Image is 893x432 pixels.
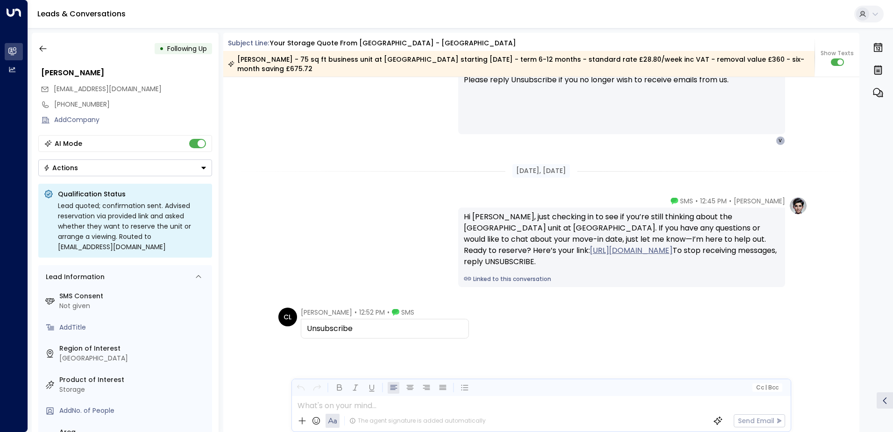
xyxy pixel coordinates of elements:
[43,164,78,172] div: Actions
[765,384,767,391] span: |
[54,84,162,94] span: vlpropertyportfolio@gmail.com
[228,38,269,48] span: Subject Line:
[695,196,698,206] span: •
[700,196,727,206] span: 12:45 PM
[43,272,105,282] div: Lead Information
[278,308,297,326] div: CL
[401,308,414,317] span: SMS
[270,38,516,48] div: Your storage quote from [GEOGRAPHIC_DATA] - [GEOGRAPHIC_DATA]
[301,308,352,317] span: [PERSON_NAME]
[59,385,208,395] div: Storage
[59,323,208,332] div: AddTitle
[167,44,207,53] span: Following Up
[38,159,212,176] button: Actions
[59,406,208,416] div: AddNo. of People
[789,196,808,215] img: profile-logo.png
[58,201,206,252] div: Lead quoted; confirmation sent. Advised reservation via provided link and asked whether they want...
[159,40,164,57] div: •
[821,49,854,58] span: Show Texts
[729,196,731,206] span: •
[59,375,208,385] label: Product of Interest
[349,417,486,425] div: The agent signature is added automatically
[311,382,323,394] button: Redo
[464,275,780,283] a: Linked to this conversation
[359,308,385,317] span: 12:52 PM
[776,136,785,145] div: V
[590,245,673,256] a: [URL][DOMAIN_NAME]
[734,196,785,206] span: [PERSON_NAME]
[58,189,206,199] p: Qualification Status
[295,382,306,394] button: Undo
[59,301,208,311] div: Not given
[228,55,809,73] div: [PERSON_NAME] - 75 sq ft business unit at [GEOGRAPHIC_DATA] starting [DATE] - term 6-12 months - ...
[55,139,82,148] div: AI Mode
[307,323,463,334] div: Unsubscribe
[54,100,212,109] div: [PHONE_NUMBER]
[752,383,782,392] button: Cc|Bcc
[38,159,212,176] div: Button group with a nested menu
[59,291,208,301] label: SMS Consent
[680,196,693,206] span: SMS
[354,308,357,317] span: •
[59,353,208,363] div: [GEOGRAPHIC_DATA]
[54,115,212,125] div: AddCompany
[756,384,778,391] span: Cc Bcc
[37,8,126,19] a: Leads & Conversations
[464,211,780,267] div: Hi [PERSON_NAME], just checking in to see if you’re still thinking about the [GEOGRAPHIC_DATA] un...
[387,308,390,317] span: •
[41,67,212,79] div: [PERSON_NAME]
[512,164,570,178] div: [DATE], [DATE]
[54,84,162,94] span: [EMAIL_ADDRESS][DOMAIN_NAME]
[59,344,208,353] label: Region of Interest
